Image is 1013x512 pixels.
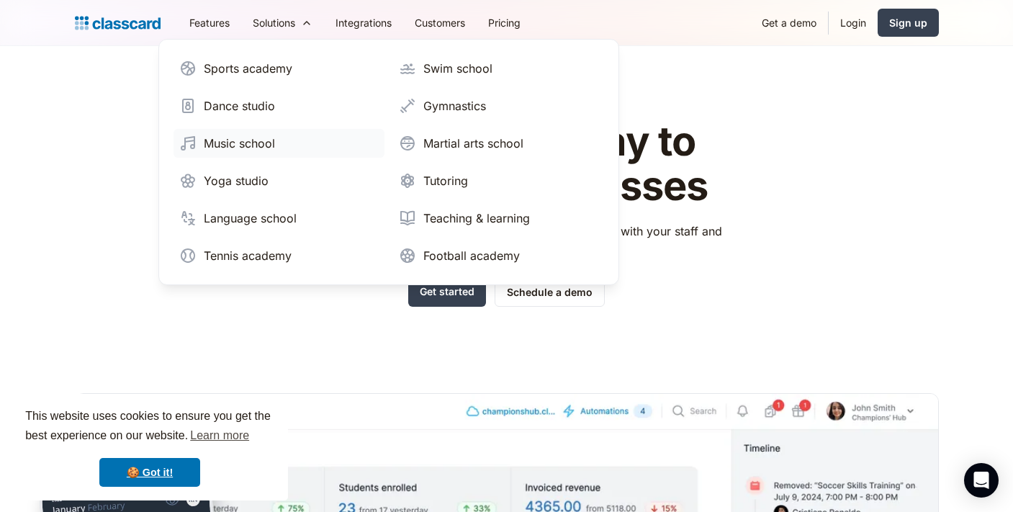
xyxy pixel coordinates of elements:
a: Login [829,6,878,39]
div: Swim school [423,60,492,77]
div: Football academy [423,247,520,264]
a: Customers [403,6,477,39]
div: Teaching & learning [423,210,530,227]
a: Yoga studio [174,166,384,195]
div: Sports academy [204,60,292,77]
a: learn more about cookies [188,425,251,446]
a: Martial arts school [393,129,604,158]
div: Tennis academy [204,247,292,264]
div: Solutions [241,6,324,39]
a: Gymnastics [393,91,604,120]
div: Language school [204,210,297,227]
a: Music school [174,129,384,158]
a: Tennis academy [174,241,384,270]
a: Language school [174,204,384,233]
a: Schedule a demo [495,277,605,307]
span: This website uses cookies to ensure you get the best experience on our website. [25,408,274,446]
div: Solutions [253,15,295,30]
a: Swim school [393,54,604,83]
a: Get started [408,277,486,307]
a: Football academy [393,241,604,270]
a: Tutoring [393,166,604,195]
a: Get a demo [750,6,828,39]
a: home [75,13,161,33]
a: Integrations [324,6,403,39]
div: Open Intercom Messenger [964,463,999,498]
a: Sports academy [174,54,384,83]
nav: Solutions [158,39,619,285]
a: Dance studio [174,91,384,120]
div: Yoga studio [204,172,269,189]
a: Pricing [477,6,532,39]
div: Dance studio [204,97,275,114]
div: Sign up [889,15,927,30]
div: Music school [204,135,275,152]
a: dismiss cookie message [99,458,200,487]
div: Gymnastics [423,97,486,114]
div: Martial arts school [423,135,523,152]
div: cookieconsent [12,394,288,500]
a: Teaching & learning [393,204,604,233]
div: Tutoring [423,172,468,189]
a: Sign up [878,9,939,37]
a: Features [178,6,241,39]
